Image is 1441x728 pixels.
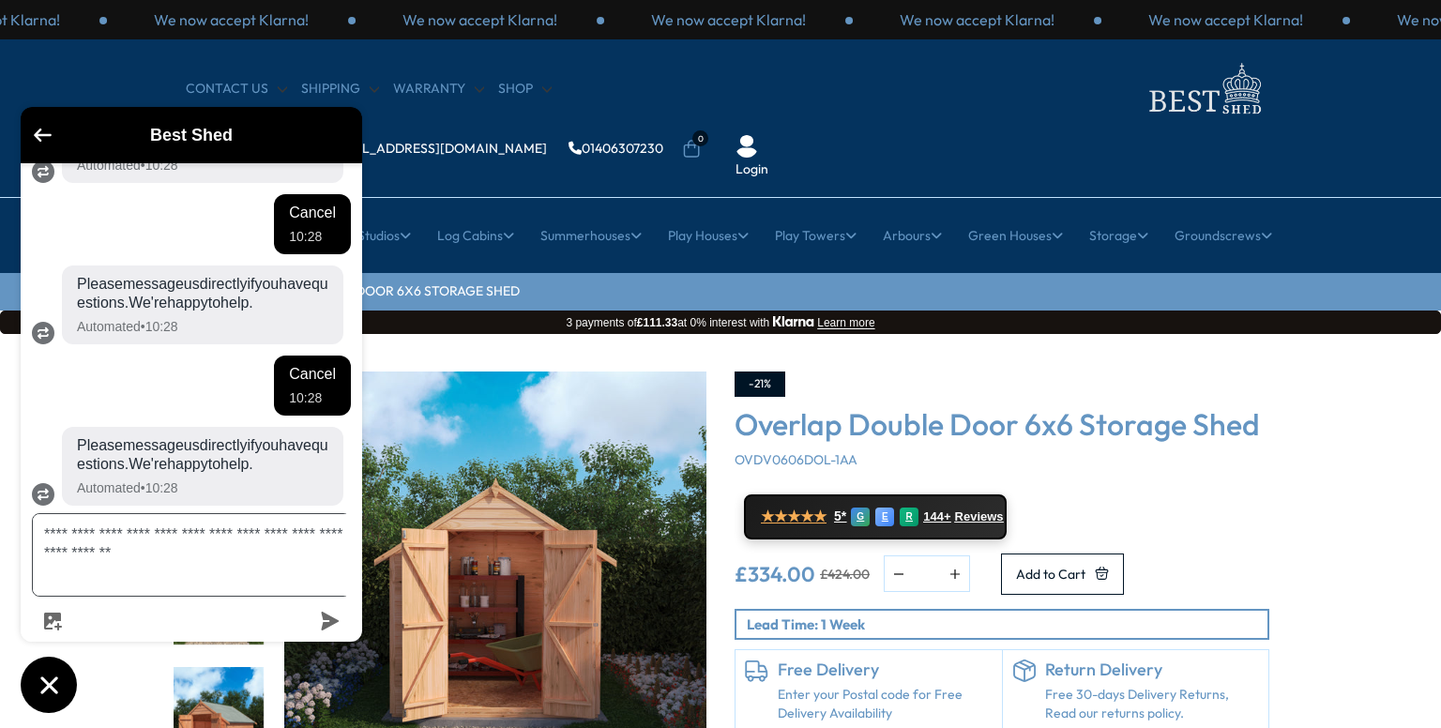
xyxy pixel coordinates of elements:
a: Shop [498,80,552,99]
a: Groundscrews [1175,212,1272,259]
a: Log Cabins [437,212,514,259]
span: Reviews [955,509,1004,524]
p: We now accept Klarna! [402,9,557,30]
p: We now accept Klarna! [154,9,309,30]
a: Arbours [883,212,942,259]
h6: Return Delivery [1045,660,1260,680]
p: Free 30-days Delivery Returns, Read our returns policy. [1045,686,1260,722]
div: -21% [735,372,785,397]
a: Login [736,160,768,179]
span: 144+ [923,509,950,524]
a: Play Houses [668,212,749,259]
a: Warranty [393,80,484,99]
a: 0 [682,140,701,159]
p: We now accept Klarna! [900,9,1054,30]
span: OVDV0606DOL-1AA [735,451,857,468]
del: £424.00 [820,568,870,581]
div: 3 / 3 [853,9,1101,30]
a: Overlap Double Door 6x6 Storage Shed [238,282,520,301]
inbox-online-store-chat: Shopify online store chat [15,107,368,713]
div: E [875,508,894,526]
a: Shipping [301,80,379,99]
div: 1 / 3 [1101,9,1350,30]
img: User Icon [736,135,758,158]
h6: Free Delivery [778,660,993,680]
a: Storage [1089,212,1148,259]
span: ★★★★★ [761,508,827,525]
a: [EMAIL_ADDRESS][DOMAIN_NAME] [312,142,547,155]
p: We now accept Klarna! [1148,9,1303,30]
a: Play Towers [775,212,857,259]
a: ★★★★★ 5* G E R 144+ Reviews [744,494,1007,539]
div: 1 / 3 [356,9,604,30]
button: Add to Cart [1001,554,1124,595]
h3: Overlap Double Door 6x6 Storage Shed [735,406,1269,442]
p: We now accept Klarna! [651,9,806,30]
img: logo [1138,58,1269,119]
a: Enter your Postal code for Free Delivery Availability [778,686,993,722]
div: R [900,508,918,526]
a: 01406307230 [569,142,663,155]
div: G [851,508,870,526]
div: 3 / 3 [107,9,356,30]
p: Lead Time: 1 Week [747,614,1267,634]
ins: £334.00 [735,564,815,584]
a: Summerhouses [540,212,642,259]
div: 2 / 3 [604,9,853,30]
a: Green Houses [968,212,1063,259]
span: 0 [692,130,708,146]
a: CONTACT US [186,80,287,99]
span: Add to Cart [1016,568,1085,581]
